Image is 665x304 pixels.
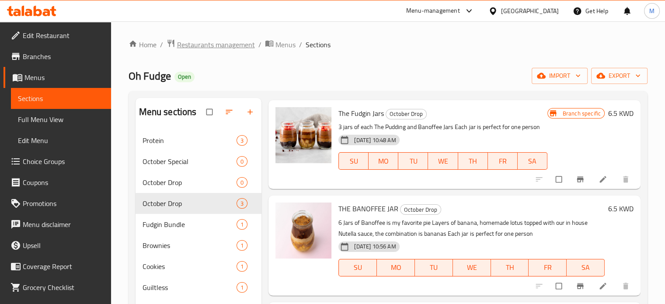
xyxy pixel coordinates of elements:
button: SA [567,259,605,276]
span: MO [372,155,395,168]
span: Sort sections [219,102,240,122]
button: delete [616,276,637,296]
a: Promotions [3,193,111,214]
span: Menus [24,72,104,83]
a: Edit menu item [599,282,609,290]
h6: 6.5 KWD [608,203,634,215]
span: Full Menu View [18,114,104,125]
span: SA [570,261,601,274]
span: Select all sections [201,104,219,120]
span: [DATE] 10:56 AM [351,242,399,251]
span: Brownies [143,240,237,251]
a: Edit menu item [599,175,609,184]
span: Grocery Checklist [23,282,104,293]
span: TU [418,261,449,274]
span: 1 [237,262,247,271]
button: FR [488,152,518,170]
span: October Drop [143,198,237,209]
span: Coverage Report [23,261,104,272]
p: 6 Jars of Banoffee is my favorite pie Layers of banana, homemade lotus topped with our in house N... [338,217,605,239]
div: October Drop0 [136,172,262,193]
span: Guiltless [143,282,237,293]
span: October Drop [386,109,426,119]
div: Cookies1 [136,256,262,277]
span: WE [432,155,454,168]
p: 3 jars of each The Pudding and Banoffee Jars Each jar is perfect for one person [338,122,547,133]
button: delete [616,170,637,189]
span: Edit Restaurant [23,30,104,41]
a: Menus [3,67,111,88]
div: Open [174,72,195,82]
li: / [160,39,163,50]
span: Menu disclaimer [23,219,104,230]
a: Edit Restaurant [3,25,111,46]
div: Cookies [143,261,237,272]
span: Fudgin Bundle [143,219,237,230]
span: export [598,70,641,81]
span: MO [380,261,411,274]
span: Choice Groups [23,156,104,167]
button: TU [415,259,453,276]
span: 1 [237,241,247,250]
span: 3 [237,199,247,208]
a: Edit Menu [11,130,111,151]
span: TU [402,155,425,168]
button: WE [453,259,491,276]
span: FR [532,261,563,274]
h6: 6.5 KWD [608,107,634,119]
img: THE BANOFFEE JAR [275,203,331,259]
div: items [237,240,247,251]
span: Restaurants management [177,39,255,50]
nav: Menu sections [136,126,262,301]
a: Menus [265,39,296,50]
div: Brownies1 [136,235,262,256]
li: / [258,39,261,50]
span: WE [456,261,487,274]
span: SA [521,155,544,168]
span: 0 [237,157,247,166]
button: TH [458,152,488,170]
div: October Drop [400,204,441,215]
a: Home [129,39,157,50]
button: TU [398,152,428,170]
div: items [237,177,247,188]
span: 0 [237,178,247,187]
button: Branch-specific-item [571,276,592,296]
a: Full Menu View [11,109,111,130]
button: MO [369,152,398,170]
button: TH [491,259,529,276]
span: THE BANOFFEE JAR [338,202,398,215]
span: 3 [237,136,247,145]
span: Protein [143,135,237,146]
div: items [237,135,247,146]
button: FR [529,259,567,276]
span: TH [462,155,484,168]
span: Promotions [23,198,104,209]
span: Select to update [550,278,569,294]
button: WE [428,152,458,170]
span: Branch specific [559,109,604,118]
span: Sections [306,39,331,50]
span: October Special [143,156,237,167]
button: SA [518,152,547,170]
div: Guiltless1 [136,277,262,298]
a: Upsell [3,235,111,256]
a: Menu disclaimer [3,214,111,235]
nav: breadcrumb [129,39,648,50]
a: Choice Groups [3,151,111,172]
a: Sections [11,88,111,109]
span: Menus [275,39,296,50]
a: Coupons [3,172,111,193]
span: 1 [237,283,247,292]
div: October Drop [143,177,237,188]
span: Branches [23,51,104,62]
span: Open [174,73,195,80]
span: SU [342,155,365,168]
h2: Menu sections [139,105,197,119]
span: Sections [18,93,104,104]
div: Fudgin Bundle1 [136,214,262,235]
